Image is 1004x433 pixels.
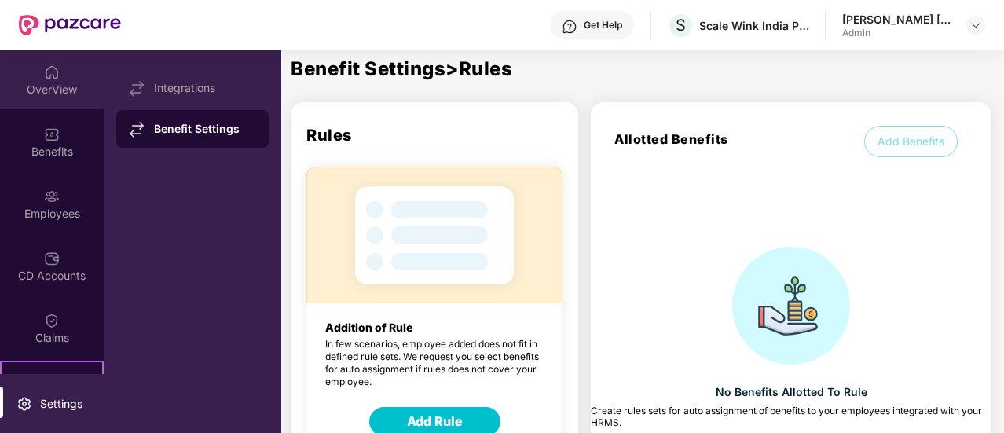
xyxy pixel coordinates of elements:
img: svg+xml;base64,PHN2ZyB4bWxucz0iaHR0cDovL3d3dy53My5vcmcvMjAwMC9zdmciIHdpZHRoPSIxNy44MzIiIGhlaWdodD... [129,122,145,138]
img: svg+xml;base64,PHN2ZyB4bWxucz0iaHR0cDovL3d3dy53My5vcmcvMjAwMC9zdmciIHdpZHRoPSIxNy44MzIiIGhlaWdodD... [129,81,145,97]
img: svg+xml;base64,PHN2ZyBpZD0iU2V0dGluZy0yMHgyMCIgeG1sbnM9Imh0dHA6Ly93d3cudzMub3JnLzIwMDAvc3ZnIiB3aW... [16,396,32,412]
img: svg+xml;base64,PHN2ZyBpZD0iQ2xhaW0iIHhtbG5zPSJodHRwOi8vd3d3LnczLm9yZy8yMDAwL3N2ZyIgd2lkdGg9IjIwIi... [44,313,60,328]
img: svg+xml;base64,PHN2ZyBpZD0iSG9tZSIgeG1sbnM9Imh0dHA6Ly93d3cudzMub3JnLzIwMDAvc3ZnIiB3aWR0aD0iMjAiIG... [44,64,60,80]
div: Scale Wink India Private Limited [699,18,809,33]
h1: Allotted Benefits [591,131,728,147]
p: No Benefits Allotted To Rule [716,383,867,401]
h1: Benefit Settings > Rules [291,60,1004,79]
img: svg+xml;base64,PHN2ZyBpZD0iQ0RfQWNjb3VudHMiIGRhdGEtbmFtZT0iQ0QgQWNjb3VudHMiIHhtbG5zPSJodHRwOi8vd3... [44,251,60,266]
img: svg+xml;base64,PHN2ZyBpZD0iQmVuZWZpdHMiIHhtbG5zPSJodHRwOi8vd3d3LnczLm9yZy8yMDAwL3N2ZyIgd2lkdGg9Ij... [44,127,60,142]
div: Get Help [584,19,622,31]
img: svg+xml;base64,PHN2ZyBpZD0iSGVscC0zMngzMiIgeG1sbnM9Imh0dHA6Ly93d3cudzMub3JnLzIwMDAvc3ZnIiB3aWR0aD... [562,19,577,35]
img: Add Rules Icon [306,167,562,303]
button: Add Benefits [864,126,958,157]
div: Integrations [154,82,256,94]
div: Benefit Settings [154,121,256,137]
p: Addition of Rule [306,303,562,334]
h1: Rules [291,102,578,145]
span: S [676,16,686,35]
img: svg+xml;base64,PHN2ZyBpZD0iRHJvcGRvd24tMzJ4MzIiIHhtbG5zPSJodHRwOi8vd3d3LnczLm9yZy8yMDAwL3N2ZyIgd2... [969,19,982,31]
img: New Pazcare Logo [19,15,121,35]
img: Allotted Benefits Icon [732,247,850,365]
div: Settings [35,396,87,412]
img: svg+xml;base64,PHN2ZyBpZD0iRW1wbG95ZWVzIiB4bWxucz0iaHR0cDovL3d3dy53My5vcmcvMjAwMC9zdmciIHdpZHRoPS... [44,189,60,204]
p: Create rules sets for auto assignment of benefits to your employees integrated with your HRMS. [591,405,991,428]
div: [PERSON_NAME] [PERSON_NAME] [842,12,952,27]
p: In few scenarios, employee added does not fit in defined rule sets. We request you select benefit... [306,338,562,388]
div: Admin [842,27,952,39]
